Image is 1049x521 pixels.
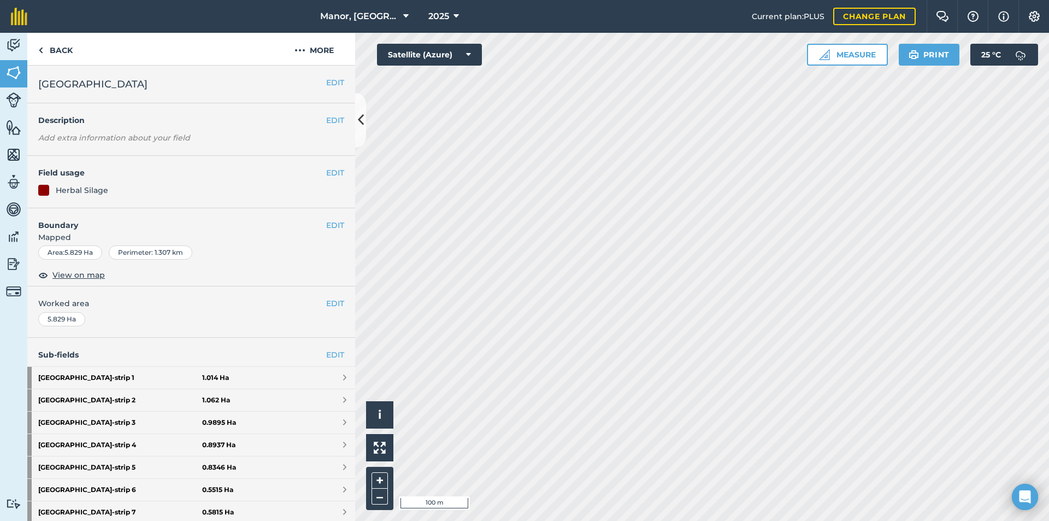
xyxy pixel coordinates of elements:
[38,434,202,456] strong: [GEOGRAPHIC_DATA] - strip 4
[202,508,234,517] strong: 0.5815 Ha
[27,412,355,434] a: [GEOGRAPHIC_DATA]-strip 30.9895 Ha
[6,65,21,81] img: svg+xml;base64,PHN2ZyB4bWxucz0iaHR0cDovL3d3dy53My5vcmcvMjAwMC9zdmciIHdpZHRoPSI1NiIgaGVpZ2h0PSI2MC...
[202,441,235,449] strong: 0.8937 Ha
[366,401,393,429] button: i
[27,367,355,389] a: [GEOGRAPHIC_DATA]-strip 11.014 Ha
[428,10,449,23] span: 2025
[27,349,355,361] h4: Sub-fields
[27,434,355,456] a: [GEOGRAPHIC_DATA]-strip 40.8937 Ha
[202,463,236,472] strong: 0.8346 Ha
[52,269,105,281] span: View on map
[27,33,84,65] a: Back
[38,268,48,282] img: svg+xml;base64,PHN2ZyB4bWxucz0iaHR0cDovL3d3dy53My5vcmcvMjAwMC9zdmciIHdpZHRoPSIxOCIgaGVpZ2h0PSIyNC...
[273,33,355,65] button: More
[27,231,355,243] span: Mapped
[6,147,21,163] img: svg+xml;base64,PHN2ZyB4bWxucz0iaHR0cDovL3d3dy53My5vcmcvMjAwMC9zdmciIHdpZHRoPSI1NiIgaGVpZ2h0PSI2MC...
[294,44,305,57] img: svg+xml;base64,PHN2ZyB4bWxucz0iaHR0cDovL3d3dy53My5vcmcvMjAwMC9zdmciIHdpZHRoPSIyMCIgaGVpZ2h0PSIyNC...
[326,167,344,179] button: EDIT
[970,44,1038,66] button: 25 °C
[38,389,202,411] strong: [GEOGRAPHIC_DATA] - strip 2
[38,44,43,57] img: svg+xml;base64,PHN2ZyB4bWxucz0iaHR0cDovL3d3dy53My5vcmcvMjAwMC9zdmciIHdpZHRoPSI5IiBoZWlnaHQ9IjI0Ii...
[6,201,21,218] img: svg+xml;base64,PD94bWwgdmVyc2lvbj0iMS4wIiBlbmNvZGluZz0idXRmLTgiPz4KPCEtLSBHZW5lcmF0b3I6IEFkb2JlIE...
[109,245,192,260] div: Perimeter : 1.307 km
[38,167,326,179] h4: Field usage
[326,297,344,309] button: EDIT
[981,44,1001,66] span: 25 ° C
[1010,44,1032,66] img: svg+xml;base64,PD94bWwgdmVyc2lvbj0iMS4wIiBlbmNvZGluZz0idXRmLTgiPz4KPCEtLSBHZW5lcmF0b3I6IEFkb2JlIE...
[202,418,236,427] strong: 0.9895 Ha
[833,8,916,25] a: Change plan
[6,37,21,54] img: svg+xml;base64,PD94bWwgdmVyc2lvbj0iMS4wIiBlbmNvZGluZz0idXRmLTgiPz4KPCEtLSBHZW5lcmF0b3I6IEFkb2JlIE...
[38,133,190,143] em: Add extra information about your field
[378,408,381,422] span: i
[320,10,399,23] span: Manor, [GEOGRAPHIC_DATA], [GEOGRAPHIC_DATA]
[38,114,344,126] h4: Description
[38,367,202,389] strong: [GEOGRAPHIC_DATA] - strip 1
[326,77,344,89] button: EDIT
[6,92,21,108] img: svg+xml;base64,PD94bWwgdmVyc2lvbj0iMS4wIiBlbmNvZGluZz0idXRmLTgiPz4KPCEtLSBHZW5lcmF0b3I6IEFkb2JlIE...
[202,396,230,405] strong: 1.062 Ha
[819,49,830,60] img: Ruler icon
[374,442,386,454] img: Four arrows, one pointing top left, one top right, one bottom right and the last bottom left
[6,119,21,136] img: svg+xml;base64,PHN2ZyB4bWxucz0iaHR0cDovL3d3dy53My5vcmcvMjAwMC9zdmciIHdpZHRoPSI1NiIgaGVpZ2h0PSI2MC...
[38,312,85,326] div: 5.829 Ha
[377,44,482,66] button: Satellite (Azure)
[38,268,105,282] button: View on map
[38,77,148,92] span: [GEOGRAPHIC_DATA]
[807,44,888,66] button: Measure
[899,44,960,66] button: Print
[38,412,202,434] strong: [GEOGRAPHIC_DATA] - strip 3
[202,373,229,382] strong: 1.014 Ha
[372,472,388,489] button: +
[6,174,21,190] img: svg+xml;base64,PD94bWwgdmVyc2lvbj0iMS4wIiBlbmNvZGluZz0idXRmLTgiPz4KPCEtLSBHZW5lcmF0b3I6IEFkb2JlIE...
[38,297,344,309] span: Worked area
[27,208,326,231] h4: Boundary
[936,11,949,22] img: Two speech bubbles overlapping with the left bubble in the forefront
[372,489,388,505] button: –
[326,219,344,231] button: EDIT
[38,245,102,260] div: Area : 5.829 Ha
[326,114,344,126] button: EDIT
[38,479,202,501] strong: [GEOGRAPHIC_DATA] - strip 6
[27,389,355,411] a: [GEOGRAPHIC_DATA]-strip 21.062 Ha
[6,284,21,299] img: svg+xml;base64,PD94bWwgdmVyc2lvbj0iMS4wIiBlbmNvZGluZz0idXRmLTgiPz4KPCEtLSBHZW5lcmF0b3I6IEFkb2JlIE...
[27,456,355,478] a: [GEOGRAPHIC_DATA]-strip 50.8346 Ha
[967,11,980,22] img: A question mark icon
[1012,484,1038,510] div: Open Intercom Messenger
[1028,11,1041,22] img: A cog icon
[202,485,233,494] strong: 0.5515 Ha
[6,256,21,272] img: svg+xml;base64,PD94bWwgdmVyc2lvbj0iMS4wIiBlbmNvZGluZz0idXRmLTgiPz4KPCEtLSBHZW5lcmF0b3I6IEFkb2JlIE...
[56,184,108,196] div: Herbal Silage
[6,499,21,509] img: svg+xml;base64,PD94bWwgdmVyc2lvbj0iMS4wIiBlbmNvZGluZz0idXRmLTgiPz4KPCEtLSBHZW5lcmF0b3I6IEFkb2JlIE...
[27,479,355,501] a: [GEOGRAPHIC_DATA]-strip 60.5515 Ha
[38,456,202,478] strong: [GEOGRAPHIC_DATA] - strip 5
[752,10,824,22] span: Current plan : PLUS
[998,10,1009,23] img: svg+xml;base64,PHN2ZyB4bWxucz0iaHR0cDovL3d3dy53My5vcmcvMjAwMC9zdmciIHdpZHRoPSIxNyIgaGVpZ2h0PSIxNy...
[6,229,21,245] img: svg+xml;base64,PD94bWwgdmVyc2lvbj0iMS4wIiBlbmNvZGluZz0idXRmLTgiPz4KPCEtLSBHZW5lcmF0b3I6IEFkb2JlIE...
[11,8,27,25] img: fieldmargin Logo
[326,349,344,361] a: EDIT
[909,48,919,61] img: svg+xml;base64,PHN2ZyB4bWxucz0iaHR0cDovL3d3dy53My5vcmcvMjAwMC9zdmciIHdpZHRoPSIxOSIgaGVpZ2h0PSIyNC...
